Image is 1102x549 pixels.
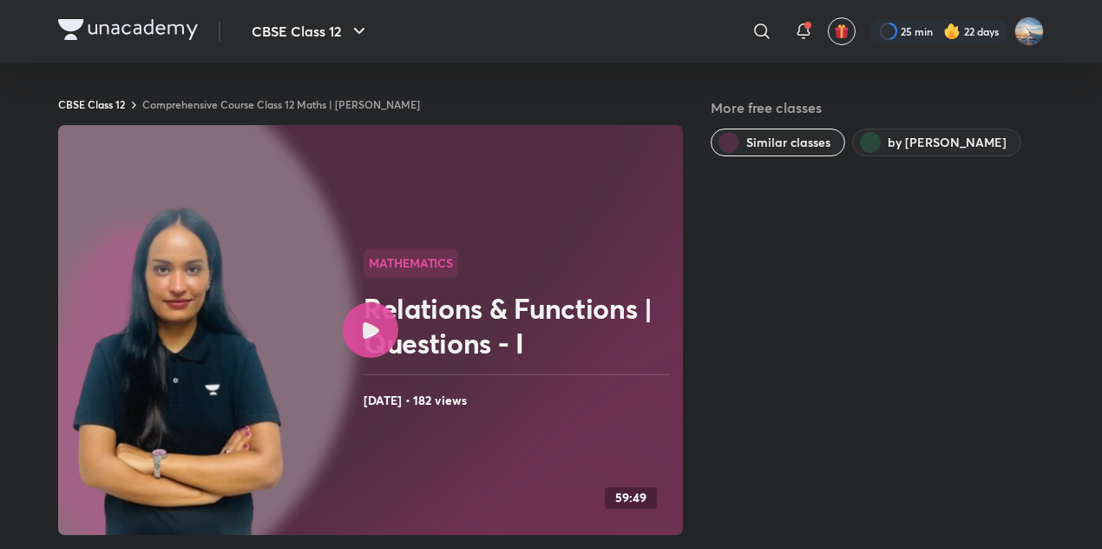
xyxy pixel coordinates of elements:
[888,134,1007,151] span: by Shivani Sharma
[364,389,676,412] h4: [DATE] • 182 views
[711,129,845,156] button: Similar classes
[58,97,125,111] a: CBSE Class 12
[943,23,961,40] img: streak
[834,23,849,39] img: avatar
[142,97,420,111] a: Comprehensive Course Class 12 Maths | [PERSON_NAME]
[615,491,646,506] h4: 59:49
[58,19,198,44] a: Company Logo
[364,291,676,360] h2: Relations & Functions | Questions - I
[241,14,380,49] button: CBSE Class 12
[852,129,1021,156] button: by Shivani Sharma
[711,97,1044,118] h5: More free classes
[828,17,856,45] button: avatar
[746,134,830,151] span: Similar classes
[58,19,198,40] img: Company Logo
[1014,17,1044,46] img: Arihant kumar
